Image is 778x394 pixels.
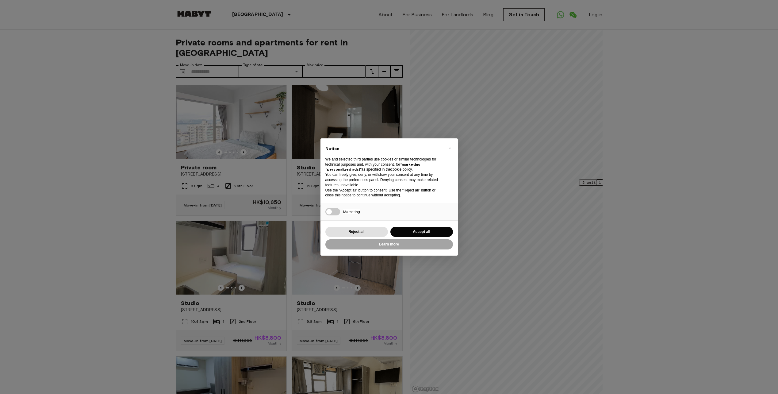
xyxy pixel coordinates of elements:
p: You can freely give, deny, or withdraw your consent at any time by accessing the preferences pane... [325,172,443,187]
span: × [449,145,451,152]
button: Learn more [325,239,453,249]
button: Accept all [390,227,453,237]
h2: Notice [325,146,443,152]
p: We and selected third parties use cookies or similar technologies for technical purposes and, wit... [325,157,443,172]
a: cookie policy [391,167,412,172]
button: Close this notice [445,143,455,153]
span: Marketing [343,209,360,214]
button: Reject all [325,227,388,237]
strong: “marketing (personalized ads)” [325,162,420,172]
p: Use the “Accept all” button to consent. Use the “Reject all” button or close this notice to conti... [325,188,443,198]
